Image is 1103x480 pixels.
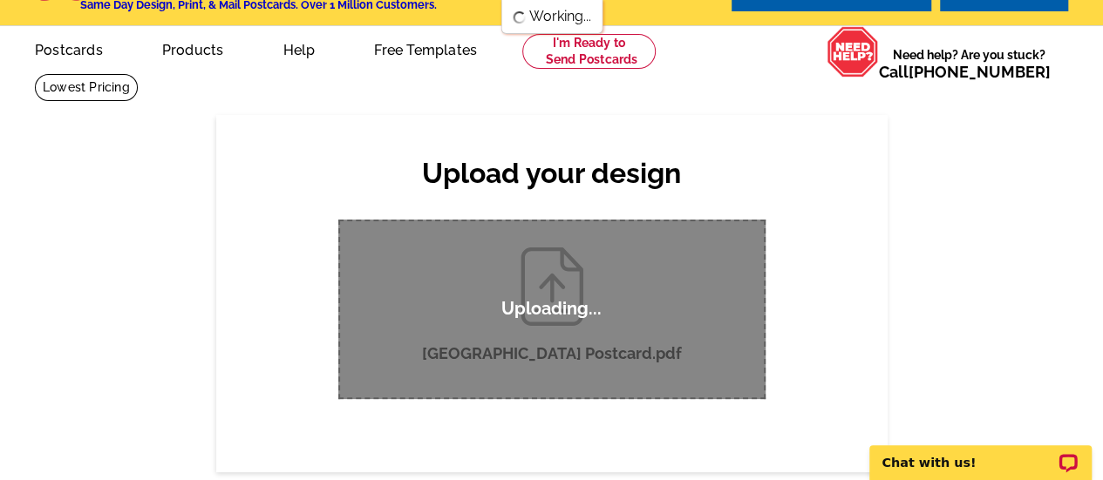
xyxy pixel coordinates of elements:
[909,63,1051,81] a: [PHONE_NUMBER]
[134,28,252,69] a: Products
[879,46,1059,81] span: Need help? Are you stuck?
[858,425,1103,480] iframe: LiveChat chat widget
[501,298,602,320] p: Uploading...
[512,10,526,24] img: loading...
[7,28,131,69] a: Postcards
[321,157,783,190] h2: Upload your design
[346,28,505,69] a: Free Templates
[879,63,1051,81] span: Call
[255,28,343,69] a: Help
[827,26,879,78] img: help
